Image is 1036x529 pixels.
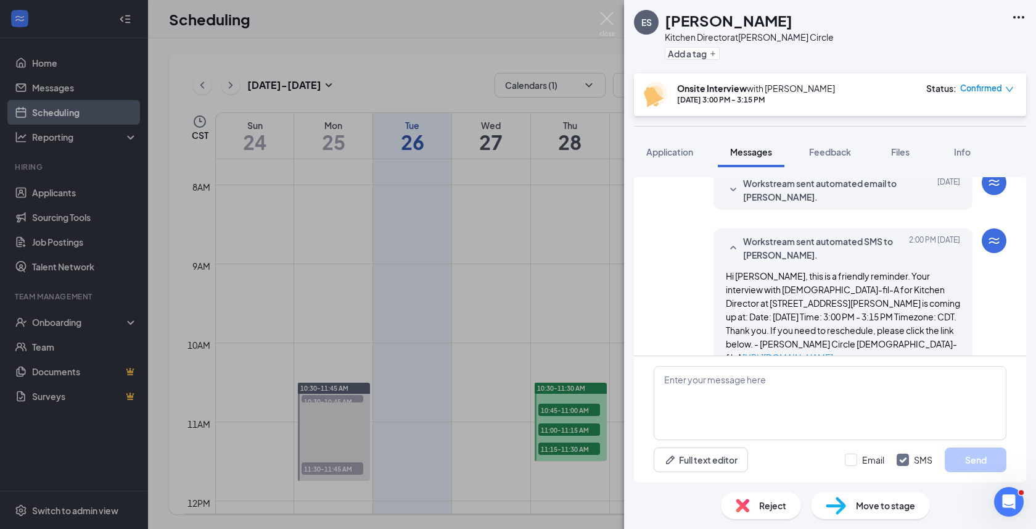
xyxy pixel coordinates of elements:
span: Confirmed [960,82,1002,94]
div: with [PERSON_NAME] [677,82,835,94]
svg: WorkstreamLogo [987,233,1001,248]
span: Workstream sent automated email to [PERSON_NAME]. [743,177,905,204]
svg: WorkstreamLogo [987,175,1001,190]
svg: Plus [709,50,717,57]
span: Info [954,146,971,157]
span: Workstream sent automated SMS to [PERSON_NAME]. [743,235,905,262]
button: Send [945,448,1006,472]
div: ES [641,16,652,28]
span: [DATE] 2:00 PM [909,235,960,262]
button: PlusAdd a tag [665,47,720,60]
span: [DATE] [937,177,960,204]
button: Full text editorPen [654,448,748,472]
h1: [PERSON_NAME] [665,10,792,31]
div: Status : [926,82,956,94]
span: down [1005,85,1014,94]
b: Onsite Interview [677,83,747,94]
svg: SmallChevronDown [726,183,741,198]
span: Messages [730,146,772,157]
div: [DATE] 3:00 PM - 3:15 PM [677,94,835,105]
span: Application [646,146,693,157]
span: Move to stage [856,499,915,512]
svg: Pen [664,454,676,466]
span: Reject [759,499,786,512]
div: Kitchen Director at [PERSON_NAME] Circle [665,31,834,43]
span: Hi [PERSON_NAME], this is a friendly reminder. Your interview with [DEMOGRAPHIC_DATA]-fil-A for K... [726,270,960,363]
svg: SmallChevronUp [726,241,741,256]
svg: Ellipses [1011,10,1026,25]
span: Files [891,146,910,157]
span: Feedback [809,146,851,157]
a: [URL][DOMAIN_NAME] [742,352,833,363]
iframe: Intercom live chat [994,487,1024,517]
